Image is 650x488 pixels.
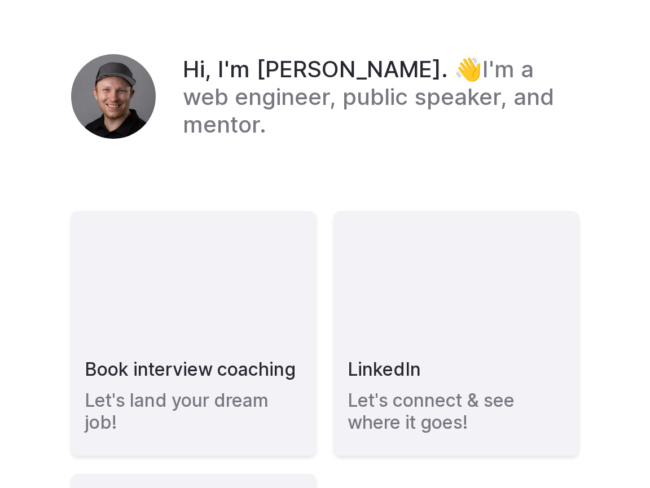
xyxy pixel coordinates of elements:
[85,389,302,433] h4: Let's land your dream job!
[334,211,579,456] a: LinkedInLet's connect & see where it goes!
[348,389,565,433] h4: Let's connect & see where it goes!
[183,55,579,138] h1: I'm a web engineer, public speaker, and mentor.
[71,211,316,456] a: Book interview coachingLet's land your dream job!
[71,54,156,139] img: Kyle Boss's Headshot
[183,55,482,83] em: Hi, I'm [PERSON_NAME]. 👋
[85,358,296,380] h3: Book interview coaching
[348,358,421,380] h3: LinkedIn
